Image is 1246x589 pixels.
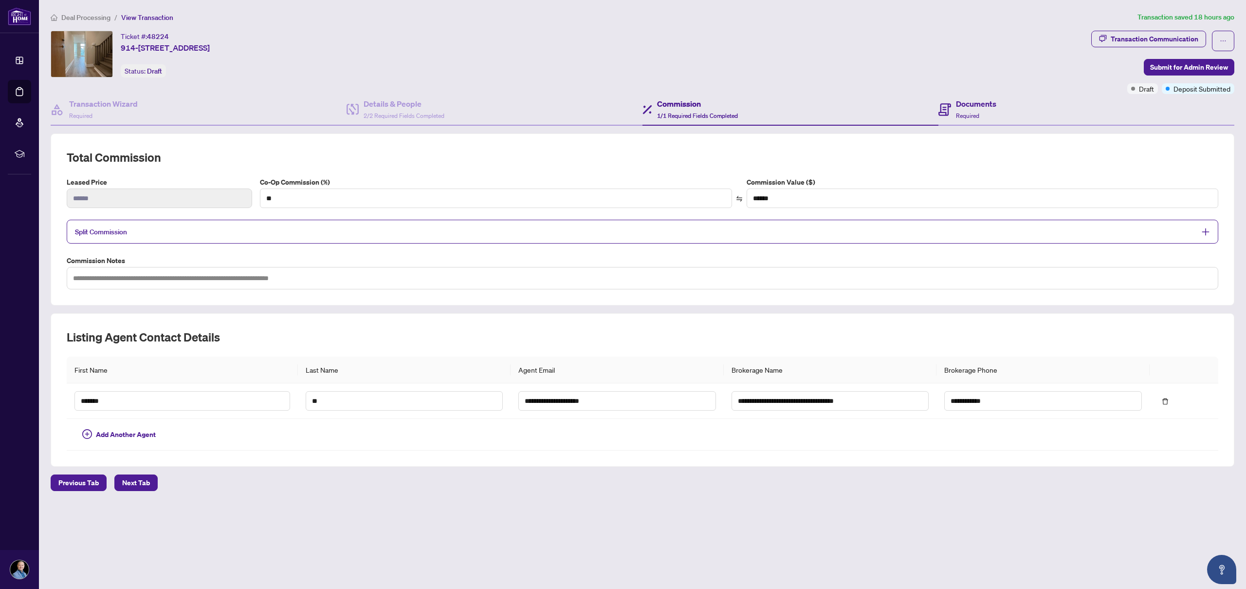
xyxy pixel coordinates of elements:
th: Brokerage Name [724,357,936,383]
span: Required [956,112,979,119]
button: Next Tab [114,475,158,491]
img: logo [8,7,31,25]
button: Previous Tab [51,475,107,491]
button: Add Another Agent [74,427,164,442]
th: Brokerage Phone [936,357,1149,383]
label: Leased Price [67,177,252,188]
div: Status: [121,64,166,77]
span: Deal Processing [61,13,110,22]
span: Deposit Submitted [1173,83,1230,94]
span: 1/1 Required Fields Completed [657,112,738,119]
span: Next Tab [122,475,150,491]
span: 48224 [147,32,169,41]
span: Split Commission [75,228,127,236]
span: View Transaction [121,13,173,22]
h2: Total Commission [67,150,1218,165]
button: Submit for Admin Review [1144,59,1234,76]
span: Add Another Agent [96,429,156,440]
span: Previous Tab [58,475,99,491]
span: Submit for Admin Review [1150,59,1228,75]
h4: Transaction Wizard [69,98,138,110]
label: Commission Value ($) [747,177,1219,188]
span: delete [1162,398,1169,405]
label: Commission Notes [67,255,1218,266]
div: Transaction Communication [1111,31,1198,47]
img: IMG-W12297023_1.jpg [51,31,112,77]
button: Transaction Communication [1091,31,1206,47]
article: Transaction saved 18 hours ago [1137,12,1234,23]
img: Profile Icon [10,560,29,579]
th: Agent Email [511,357,723,383]
span: home [51,14,57,21]
span: swap [736,195,743,202]
div: Split Commission [67,220,1218,244]
h2: Listing Agent Contact Details [67,329,1218,345]
span: 914-[STREET_ADDRESS] [121,42,210,54]
label: Co-Op Commission (%) [260,177,732,188]
div: Ticket #: [121,31,169,42]
button: Open asap [1207,555,1236,584]
span: Draft [147,67,162,76]
h4: Details & People [364,98,444,110]
h4: Commission [657,98,738,110]
span: plus-circle [82,429,92,439]
th: First Name [67,357,298,383]
span: Draft [1139,83,1154,94]
li: / [114,12,117,23]
th: Last Name [298,357,511,383]
span: plus [1201,228,1210,236]
h4: Documents [956,98,996,110]
span: 2/2 Required Fields Completed [364,112,444,119]
span: Required [69,112,92,119]
span: ellipsis [1220,38,1227,44]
